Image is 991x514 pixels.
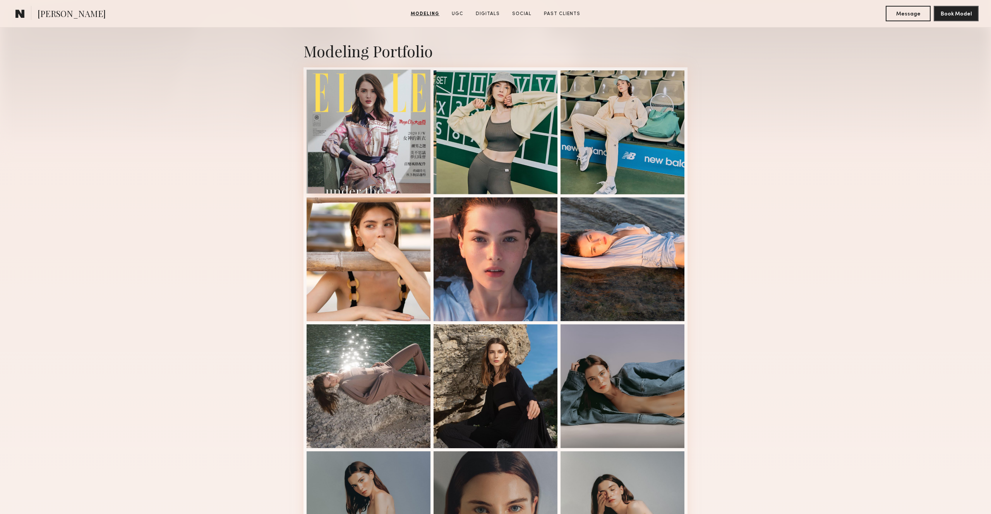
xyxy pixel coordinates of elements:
a: Book Model [934,10,979,17]
button: Message [886,6,931,21]
a: Past Clients [541,10,583,17]
a: Social [509,10,535,17]
a: Modeling [408,10,442,17]
span: [PERSON_NAME] [38,8,106,21]
a: Digitals [473,10,503,17]
a: UGC [449,10,466,17]
div: Modeling Portfolio [303,41,688,61]
button: Book Model [934,6,979,21]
